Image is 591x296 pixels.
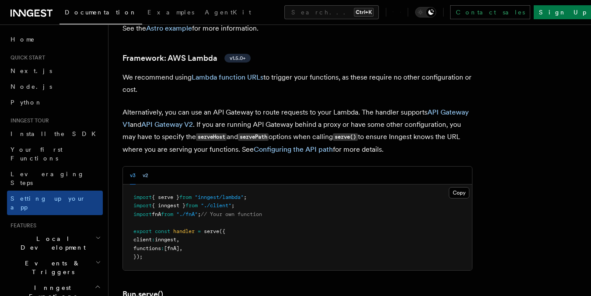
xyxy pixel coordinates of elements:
[238,133,269,141] code: servePath
[7,31,103,47] a: Home
[122,52,251,64] a: Framework: AWS Lambdav1.5.0+
[192,73,263,81] a: Lambda function URLs
[133,194,152,200] span: import
[201,211,262,217] span: // Your own function
[199,3,256,24] a: AgentKit
[7,126,103,142] a: Install the SDK
[7,94,103,110] a: Python
[10,195,86,211] span: Setting up your app
[133,202,152,209] span: import
[7,222,36,229] span: Features
[164,245,179,251] span: [fnA]
[450,5,530,19] a: Contact sales
[7,142,103,166] a: Your first Functions
[198,211,201,217] span: ;
[152,202,185,209] span: { inngest }
[10,99,42,106] span: Python
[176,237,179,243] span: ,
[7,79,103,94] a: Node.js
[65,9,137,16] span: Documentation
[7,54,45,61] span: Quick start
[7,259,95,276] span: Events & Triggers
[152,194,179,200] span: { serve }
[198,228,201,234] span: =
[161,211,173,217] span: from
[415,7,436,17] button: Toggle dark mode
[7,234,95,252] span: Local Development
[133,228,152,234] span: export
[7,255,103,280] button: Events & Triggers
[130,167,136,185] button: v3
[205,9,251,16] span: AgentKit
[254,145,333,153] a: Configuring the API path
[196,133,227,141] code: serveHost
[155,228,170,234] span: const
[185,202,198,209] span: from
[10,67,52,74] span: Next.js
[10,35,35,44] span: Home
[122,106,472,156] p: Alternatively, you can use an API Gateway to route requests to your Lambda. The handler supports ...
[146,24,192,32] a: Astro example
[141,120,193,129] a: API Gateway V2
[179,245,182,251] span: ,
[179,194,192,200] span: from
[133,211,152,217] span: import
[133,237,152,243] span: client
[7,117,49,124] span: Inngest tour
[152,211,161,217] span: fnA
[7,191,103,215] a: Setting up your app
[333,133,357,141] code: serve()
[133,254,143,260] span: });
[7,231,103,255] button: Local Development
[10,146,63,162] span: Your first Functions
[122,22,472,35] p: See the for more information.
[133,245,161,251] span: functions
[122,71,472,96] p: We recommend using to trigger your functions, as these require no other configuration or cost.
[155,237,176,243] span: inngest
[7,166,103,191] a: Leveraging Steps
[230,55,245,62] span: v1.5.0+
[152,237,155,243] span: :
[147,9,194,16] span: Examples
[122,108,469,129] a: API Gateway V1
[142,3,199,24] a: Examples
[195,194,244,200] span: "inngest/lambda"
[201,202,231,209] span: "./client"
[204,228,219,234] span: serve
[10,171,84,186] span: Leveraging Steps
[7,63,103,79] a: Next.js
[176,211,198,217] span: "./fnA"
[173,228,195,234] span: handler
[219,228,225,234] span: ({
[143,167,148,185] button: v2
[284,5,379,19] button: Search...Ctrl+K
[354,8,374,17] kbd: Ctrl+K
[231,202,234,209] span: ;
[10,130,101,137] span: Install the SDK
[449,187,469,198] button: Copy
[244,194,247,200] span: ;
[161,245,164,251] span: :
[10,83,52,90] span: Node.js
[59,3,142,24] a: Documentation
